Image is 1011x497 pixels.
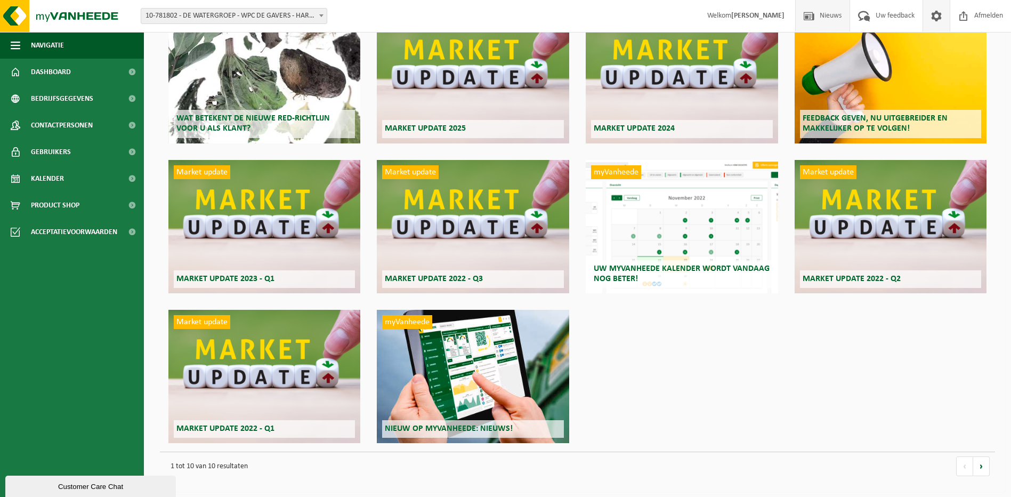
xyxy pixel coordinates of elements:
span: Market update 2023 - Q1 [176,275,274,283]
span: Market update 2025 [385,124,466,133]
span: Acceptatievoorwaarden [31,219,117,245]
a: Market update Market update 2022 - Q1 [168,310,360,443]
span: Market update [174,165,230,179]
a: myVanheede Uw myVanheede kalender wordt vandaag nog beter! [586,160,778,293]
span: Market update 2022 - Q3 [385,275,483,283]
span: 10-781802 - DE WATERGROEP - WPC DE GAVERS - HARELBEKE [141,9,327,23]
span: Uw myVanheede kalender wordt vandaag nog beter! [594,264,770,283]
strong: [PERSON_NAME] [731,12,784,20]
span: Market update [382,165,439,179]
span: Nieuw op myVanheede: Nieuws! [385,424,513,433]
a: Market update Market update 2022 - Q3 [377,160,569,293]
span: Navigatie [31,32,64,59]
a: Market update Market update 2022 - Q2 [795,160,986,293]
span: Market update [800,165,856,179]
span: Feedback geven, nu uitgebreider en makkelijker op te volgen! [803,114,948,133]
a: vorige [956,456,973,476]
a: Market update Market update 2024 [586,10,778,143]
a: myVanheede Feedback geven, nu uitgebreider en makkelijker op te volgen! [795,10,986,143]
span: Market update [174,315,230,329]
span: Gebruikers [31,139,71,165]
span: Kalender [31,165,64,192]
span: Wat betekent de nieuwe RED-richtlijn voor u als klant? [176,114,330,133]
iframe: chat widget [5,474,178,497]
span: Market update 2024 [594,124,675,133]
a: volgende [973,456,990,476]
span: 10-781802 - DE WATERGROEP - WPC DE GAVERS - HARELBEKE [141,8,327,24]
span: Contactpersonen [31,112,93,139]
span: Dashboard [31,59,71,85]
span: Product Shop [31,192,79,219]
a: Wat betekent de nieuwe RED-richtlijn voor u als klant? [168,10,360,143]
span: Market update 2022 - Q2 [803,275,901,283]
a: Market update Market update 2025 [377,10,569,143]
a: myVanheede Nieuw op myVanheede: Nieuws! [377,310,569,443]
a: Market update Market update 2023 - Q1 [168,160,360,293]
p: 1 tot 10 van 10 resultaten [165,458,945,476]
span: myVanheede [591,165,641,179]
span: Bedrijfsgegevens [31,85,93,112]
span: myVanheede [382,315,432,329]
span: Market update 2022 - Q1 [176,424,274,433]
